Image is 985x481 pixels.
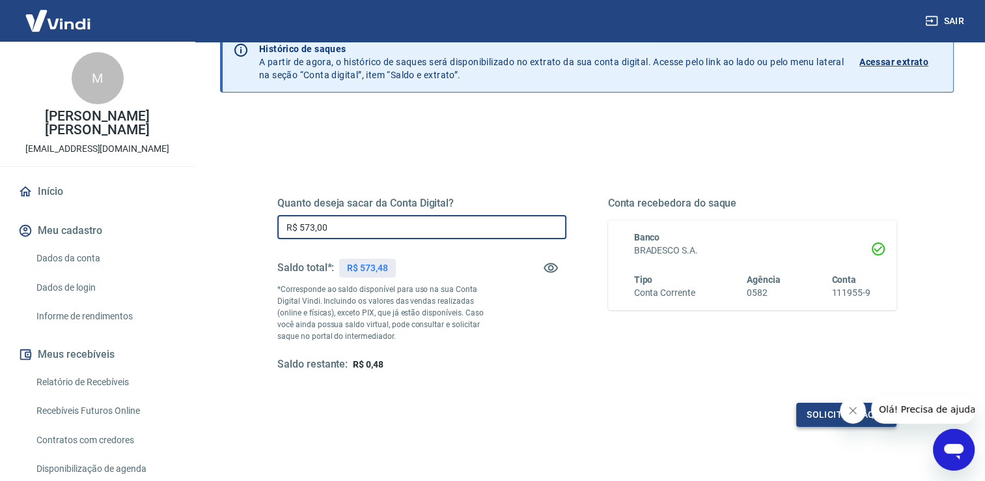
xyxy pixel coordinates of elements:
[31,274,179,301] a: Dados de login
[31,303,179,330] a: Informe de rendimentos
[31,369,179,396] a: Relatório de Recebíveis
[31,398,179,424] a: Recebíveis Futuros Online
[31,245,179,272] a: Dados da conta
[840,398,866,424] iframe: Fechar mensagem
[277,358,348,372] h5: Saldo restante:
[31,427,179,454] a: Contratos com credores
[859,55,928,68] p: Acessar extrato
[16,177,179,206] a: Início
[796,403,896,427] button: Solicitar saque
[277,197,566,210] h5: Quanto deseja sacar da Conta Digital?
[10,109,184,137] p: [PERSON_NAME] [PERSON_NAME]
[634,244,871,257] h6: BRADESCO S.A.
[72,52,124,104] div: M
[634,232,660,242] span: Banco
[353,359,383,370] span: R$ 0,48
[347,261,388,275] p: R$ 573,48
[16,216,179,245] button: Meu cadastro
[259,42,844,81] p: A partir de agora, o histórico de saques será disponibilizado no extrato da sua conta digital. Ac...
[859,42,943,81] a: Acessar extrato
[923,9,969,33] button: Sair
[608,197,897,210] h5: Conta recebedora do saque
[831,274,856,285] span: Conta
[871,395,975,424] iframe: Mensagem da empresa
[831,286,870,300] h6: 111955-9
[277,284,494,342] p: *Corresponde ao saldo disponível para uso na sua Conta Digital Vindi. Incluindo os valores das ve...
[747,286,781,300] h6: 0582
[25,142,169,156] p: [EMAIL_ADDRESS][DOMAIN_NAME]
[259,42,844,55] p: Histórico de saques
[277,261,334,274] h5: Saldo total*:
[634,286,695,300] h6: Conta Corrente
[634,274,653,285] span: Tipo
[16,340,179,369] button: Meus recebíveis
[16,1,100,40] img: Vindi
[747,274,781,285] span: Agência
[933,429,975,471] iframe: Botão para abrir a janela de mensagens
[8,9,109,20] span: Olá! Precisa de ajuda?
